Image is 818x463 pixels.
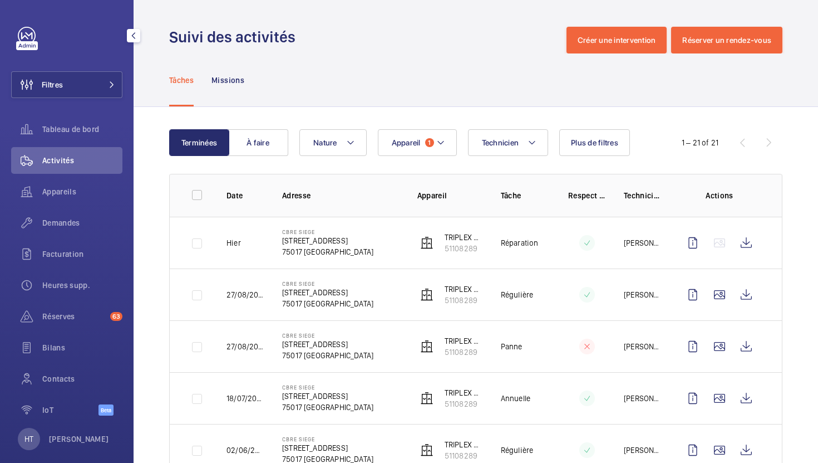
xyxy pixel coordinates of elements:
p: Réparation [501,237,539,248]
img: elevator.svg [420,288,433,301]
button: Réserver un rendez-vous [671,27,782,53]
span: Bilans [42,342,122,353]
span: Facturation [42,248,122,260]
span: 63 [110,312,122,321]
p: 51108289 [445,295,483,306]
p: Respect délai [568,190,606,201]
img: elevator.svg [420,443,433,457]
p: Technicien [624,190,662,201]
p: Tâche [501,190,550,201]
span: Contacts [42,373,122,384]
div: 1 – 21 of 21 [682,137,718,148]
p: [PERSON_NAME] [49,433,109,445]
span: Plus de filtres [571,138,618,147]
p: Date [226,190,264,201]
button: Créer une intervention [566,27,667,53]
span: Appareils [42,186,122,197]
span: Filtres [42,79,63,90]
span: Réserves [42,311,106,322]
span: IoT [42,404,98,416]
p: TRIPLEX DROITE [445,232,483,243]
p: CBRE SIEGE [282,280,373,287]
p: 27/08/2025 [226,341,264,352]
p: Actions [679,190,760,201]
p: 51108289 [445,450,483,461]
p: [STREET_ADDRESS] [282,339,373,350]
p: Tâches [169,75,194,86]
img: elevator.svg [420,236,433,250]
button: Filtres [11,71,122,98]
p: Hier [226,237,241,248]
p: Adresse [282,190,400,201]
p: 75017 [GEOGRAPHIC_DATA] [282,402,373,413]
button: Nature [299,129,367,156]
p: Appareil [417,190,483,201]
button: Terminées [169,129,229,156]
p: [PERSON_NAME] [624,393,662,404]
button: À faire [228,129,288,156]
p: 75017 [GEOGRAPHIC_DATA] [282,246,373,257]
p: 27/08/2025 [226,289,264,300]
p: 51108289 [445,398,483,410]
span: Beta [98,404,114,416]
p: TRIPLEX DROITE [445,439,483,450]
p: [STREET_ADDRESS] [282,391,373,402]
p: [PERSON_NAME] [624,445,662,456]
p: CBRE SIEGE [282,384,373,391]
p: 51108289 [445,243,483,254]
span: Tableau de bord [42,124,122,135]
p: 75017 [GEOGRAPHIC_DATA] [282,350,373,361]
span: Demandes [42,217,122,228]
p: CBRE SIEGE [282,228,373,235]
p: 18/07/2025 [226,393,264,404]
p: Panne [501,341,523,352]
p: 75017 [GEOGRAPHIC_DATA] [282,298,373,309]
p: HT [24,433,33,445]
p: [PERSON_NAME] [624,289,662,300]
p: [STREET_ADDRESS] [282,442,373,454]
p: Régulière [501,289,534,300]
p: Missions [211,75,244,86]
p: CBRE SIEGE [282,436,373,442]
span: 1 [425,138,434,147]
span: Activités [42,155,122,166]
p: [PERSON_NAME] [624,237,662,248]
img: elevator.svg [420,392,433,405]
span: Technicien [482,138,519,147]
p: Annuelle [501,393,530,404]
p: [PERSON_NAME] [624,341,662,352]
p: TRIPLEX DROITE [445,387,483,398]
p: [STREET_ADDRESS] [282,235,373,246]
p: CBRE SIEGE [282,332,373,339]
h1: Suivi des activités [169,27,302,47]
p: [STREET_ADDRESS] [282,287,373,298]
span: Nature [313,138,337,147]
p: TRIPLEX DROITE [445,335,483,347]
p: 51108289 [445,347,483,358]
button: Plus de filtres [559,129,630,156]
p: Régulière [501,445,534,456]
button: Technicien [468,129,549,156]
button: Appareil1 [378,129,457,156]
p: 02/06/2025 [226,445,264,456]
p: TRIPLEX DROITE [445,284,483,295]
span: Appareil [392,138,421,147]
img: elevator.svg [420,340,433,353]
span: Heures supp. [42,280,122,291]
